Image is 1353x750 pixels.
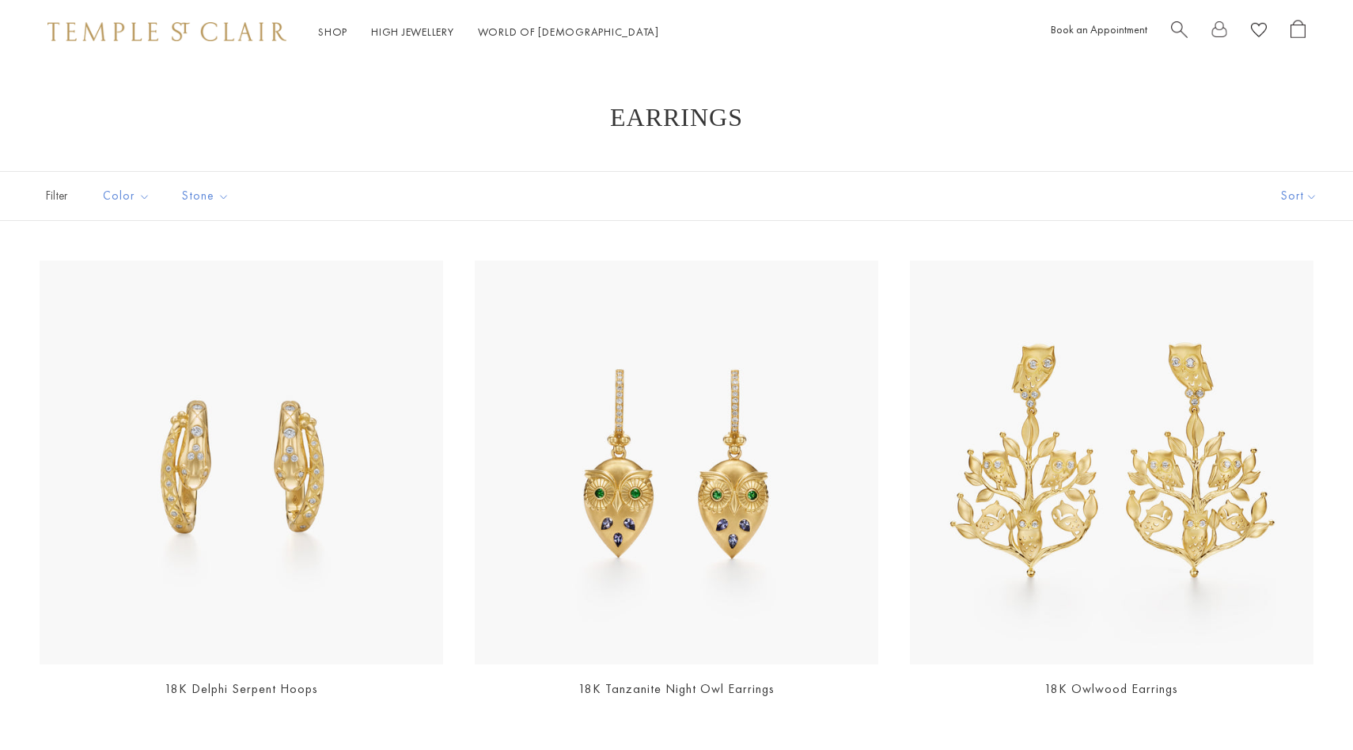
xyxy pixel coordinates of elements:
img: E36887-OWLTZTG [475,261,878,664]
a: High JewelleryHigh Jewellery [371,25,454,39]
span: Color [95,186,162,206]
img: 18K Delphi Serpent Hoops [40,261,443,664]
button: Show sort by [1245,172,1353,220]
img: 18K Owlwood Earrings [910,261,1313,664]
a: 18K Owlwood Earrings [1044,680,1178,697]
button: Color [91,178,162,214]
h1: Earrings [63,103,1290,131]
img: Temple St. Clair [47,22,286,41]
a: 18K Delphi Serpent Hoops [165,680,318,697]
a: View Wishlist [1251,20,1267,44]
a: Open Shopping Bag [1290,20,1306,44]
a: 18K Tanzanite Night Owl Earrings [578,680,775,697]
a: World of [DEMOGRAPHIC_DATA]World of [DEMOGRAPHIC_DATA] [478,25,659,39]
span: Stone [174,186,241,206]
a: Search [1171,20,1188,44]
a: Book an Appointment [1051,22,1147,36]
a: ShopShop [318,25,347,39]
nav: Main navigation [318,22,659,42]
button: Stone [170,178,241,214]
